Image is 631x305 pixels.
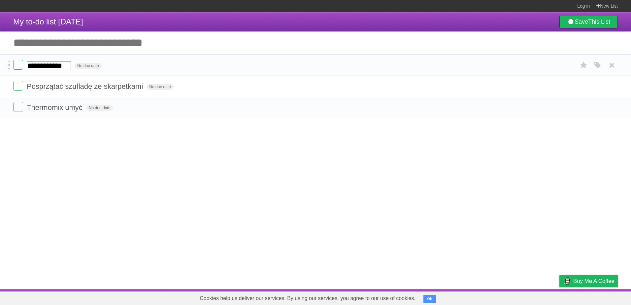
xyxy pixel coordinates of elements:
a: Terms [528,291,543,303]
span: No due date [75,63,101,69]
a: About [472,291,485,303]
span: My to-do list [DATE] [13,17,83,26]
button: OK [423,295,436,303]
label: Star task [578,60,590,71]
img: Buy me a coffee [563,275,572,287]
a: SaveThis List [559,15,618,28]
a: Buy me a coffee [559,275,618,287]
span: Cookies help us deliver our services. By using our services, you agree to our use of cookies. [193,292,422,305]
a: Developers [493,291,520,303]
span: Posprzątać szufladę ze skarpetkami [27,82,145,90]
span: Thermomix umyć [27,103,84,112]
span: No due date [86,105,113,111]
label: Star task [578,81,590,92]
label: Done [13,81,23,91]
b: This List [588,18,610,25]
a: Privacy [551,291,568,303]
span: No due date [147,84,173,90]
label: Done [13,102,23,112]
a: Suggest a feature [576,291,618,303]
label: Star task [578,102,590,113]
label: Done [13,60,23,70]
span: Buy me a coffee [573,275,614,287]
